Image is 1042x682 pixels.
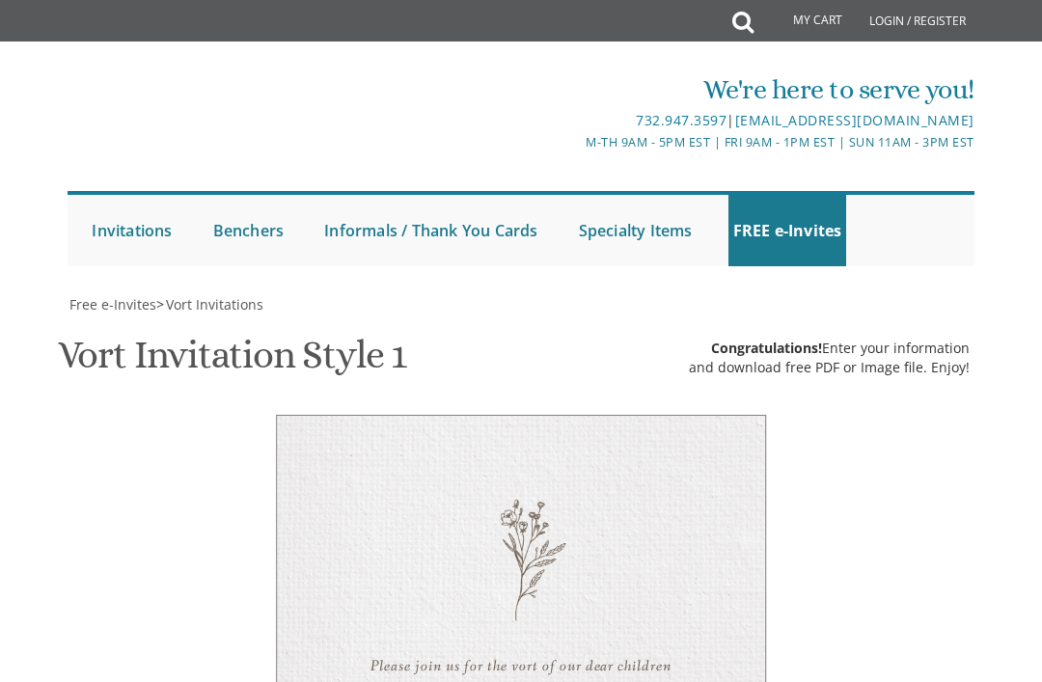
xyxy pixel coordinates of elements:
span: Free e-Invites [69,295,156,314]
div: and download free PDF or Image file. Enjoy! [689,358,970,377]
a: Vort Invitations [164,295,263,314]
a: My Cart [752,2,856,41]
div: Please join us for the vort of our dear children [315,656,727,678]
h1: Vort Invitation Style 1 [58,334,406,391]
a: Benchers [208,195,289,266]
div: Enter your information [689,339,970,358]
span: Vort Invitations [166,295,263,314]
a: FREE e-Invites [728,195,847,266]
span: > [156,295,263,314]
div: We're here to serve you! [370,70,973,109]
a: Informals / Thank You Cards [319,195,542,266]
div: | [370,109,973,132]
div: M-Th 9am - 5pm EST | Fri 9am - 1pm EST | Sun 11am - 3pm EST [370,132,973,152]
a: Specialty Items [574,195,698,266]
a: [EMAIL_ADDRESS][DOMAIN_NAME] [735,111,974,129]
a: Free e-Invites [68,295,156,314]
span: Congratulations! [711,339,822,357]
a: 732.947.3597 [636,111,727,129]
a: Invitations [87,195,177,266]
